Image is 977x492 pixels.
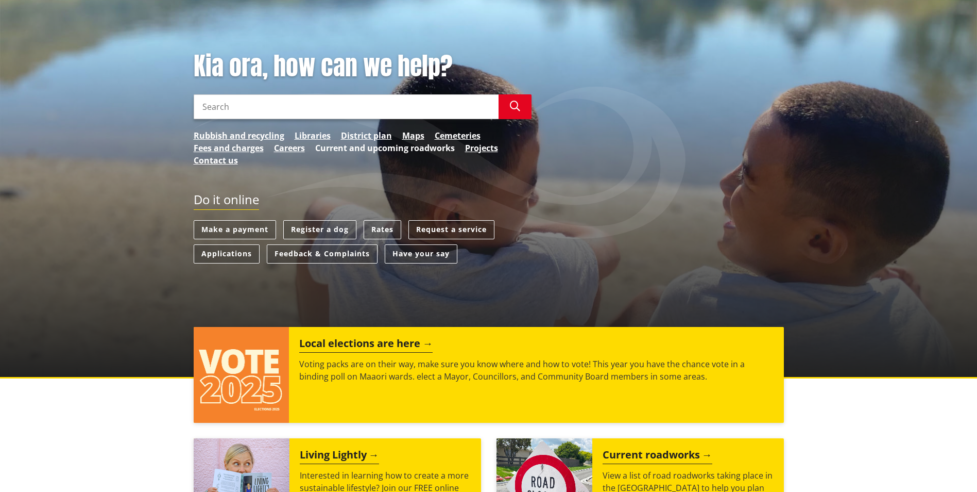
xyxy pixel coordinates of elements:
a: Maps [402,129,424,142]
h1: Kia ora, how can we help? [194,52,532,81]
a: Libraries [295,129,331,142]
a: District plan [341,129,392,142]
a: Careers [274,142,305,154]
a: Local elections are here Voting packs are on their way, make sure you know where and how to vote!... [194,327,784,423]
a: Fees and charges [194,142,264,154]
a: Cemeteries [435,129,481,142]
h2: Current roadworks [603,449,712,464]
a: Request a service [408,220,494,239]
a: Contact us [194,154,238,167]
iframe: Messenger Launcher [930,449,967,486]
a: Projects [465,142,498,154]
input: Search input [194,94,499,119]
img: Vote 2025 [194,327,289,423]
a: Make a payment [194,220,276,239]
a: Current and upcoming roadworks [315,142,455,154]
a: Register a dog [283,220,356,239]
h2: Local elections are here [299,337,433,353]
p: Voting packs are on their way, make sure you know where and how to vote! This year you have the c... [299,358,773,383]
a: Rubbish and recycling [194,129,284,142]
a: Feedback & Complaints [267,244,378,264]
a: Rates [364,220,401,239]
h2: Living Lightly [300,449,379,464]
a: Applications [194,244,260,264]
h2: Do it online [194,192,259,210]
a: Have your say [385,244,457,264]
